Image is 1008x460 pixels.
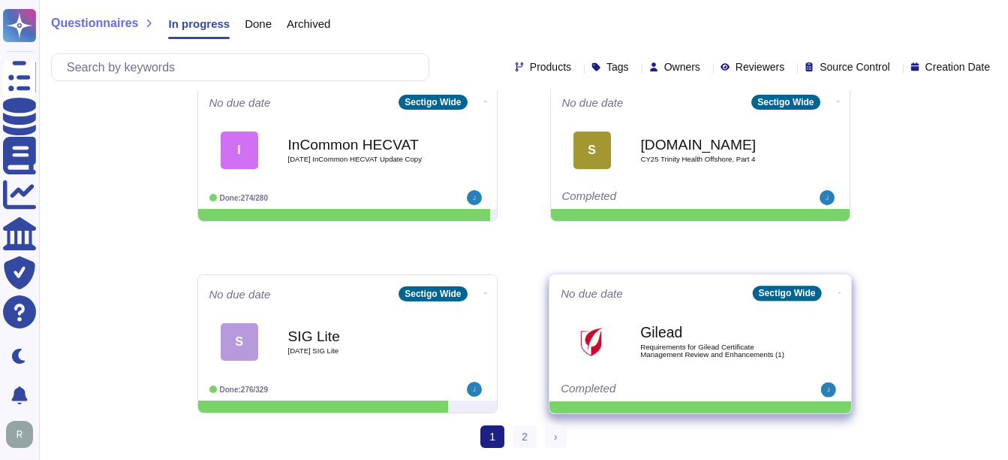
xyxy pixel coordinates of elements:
[530,62,571,72] span: Products
[480,425,504,448] span: 1
[641,156,791,163] span: CY25 Trinity Health Offshore, Part 4
[3,418,44,451] button: user
[6,421,33,448] img: user
[820,62,889,72] span: Source Control
[467,382,482,397] img: user
[467,190,482,205] img: user
[209,97,271,108] span: No due date
[59,54,429,80] input: Search by keywords
[209,289,271,300] span: No due date
[562,97,624,108] span: No due date
[820,383,835,398] img: user
[640,325,792,340] b: Gilead
[245,18,272,29] span: Done
[220,386,269,394] span: Done: 276/329
[554,431,558,443] span: ›
[573,132,611,169] div: S
[641,138,791,152] b: [DOMAIN_NAME]
[606,62,629,72] span: Tags
[399,286,467,301] div: Sectigo Wide
[221,132,258,169] div: I
[751,95,820,110] div: Sectigo Wide
[288,347,438,355] span: [DATE] SIG Lite
[288,156,438,163] span: [DATE] InCommon HECVAT Update Copy
[562,190,746,205] div: Completed
[51,17,138,29] span: Questionnaires
[513,425,537,448] a: 2
[561,288,623,299] span: No due date
[221,323,258,361] div: S
[736,62,784,72] span: Reviewers
[752,286,821,301] div: Sectigo Wide
[925,62,990,72] span: Creation Date
[168,18,230,29] span: In progress
[640,343,792,358] span: Requirements for Gilead Certificate Management Review and Enhancements (1)
[287,18,330,29] span: Archived
[399,95,467,110] div: Sectigo Wide
[288,329,438,343] b: SIG Lite
[572,322,610,361] img: Logo
[288,138,438,152] b: InCommon HECVAT
[664,62,700,72] span: Owners
[820,190,835,205] img: user
[220,194,269,202] span: Done: 274/280
[561,383,747,398] div: Completed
